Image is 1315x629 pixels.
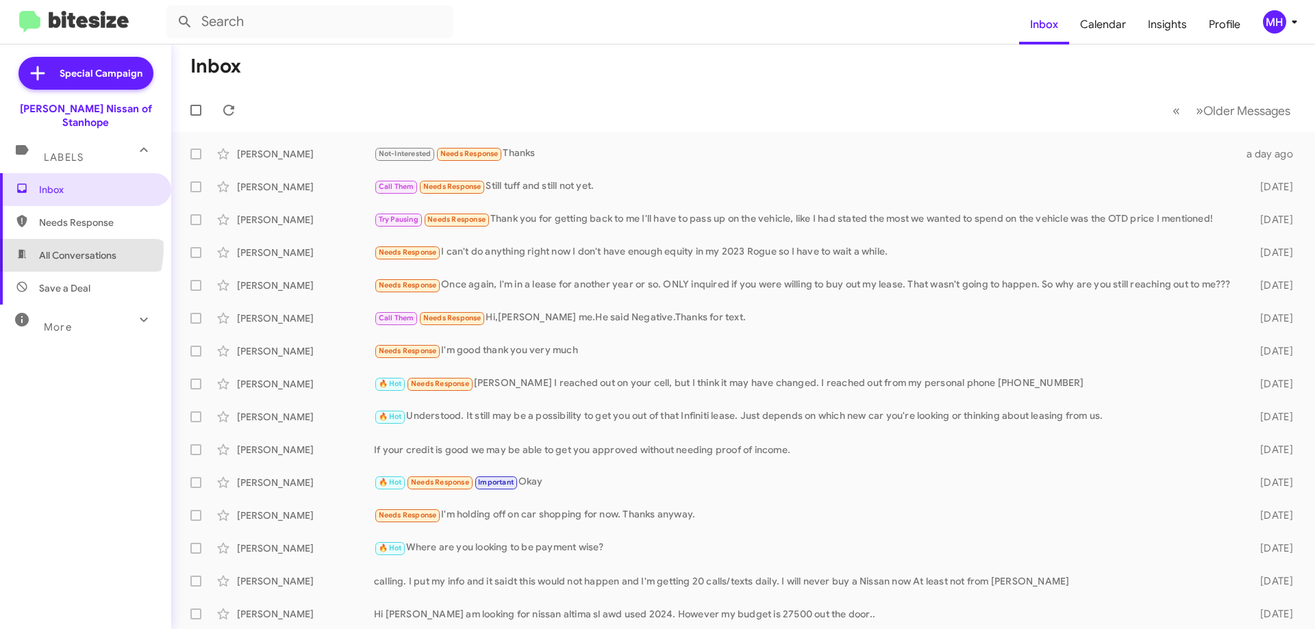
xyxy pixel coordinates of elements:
div: [DATE] [1238,607,1304,621]
div: Still tuff and still not yet. [374,179,1238,194]
div: Thanks [374,146,1238,162]
span: Important [478,478,514,487]
div: Understood. It still may be a possibility to get you out of that Infiniti lease. Just depends on ... [374,409,1238,424]
button: Previous [1164,97,1188,125]
span: Needs Response [379,346,437,355]
div: [PERSON_NAME] I reached out on your cell, but I think it may have changed. I reached out from my ... [374,376,1238,391]
div: [PERSON_NAME] [237,180,374,194]
div: [DATE] [1238,443,1304,457]
div: [PERSON_NAME] [237,246,374,259]
div: [PERSON_NAME] [237,279,374,292]
span: Needs Response [379,281,437,290]
span: Needs Response [39,216,155,229]
div: If your credit is good we may be able to get you approved without needing proof of income. [374,443,1238,457]
span: 🔥 Hot [379,379,402,388]
a: Special Campaign [18,57,153,90]
div: I'm holding off on car shopping for now. Thanks anyway. [374,507,1238,523]
span: Not-Interested [379,149,431,158]
span: Needs Response [427,215,486,224]
span: Call Them [379,182,414,191]
span: Call Them [379,313,414,322]
div: Thank you for getting back to me I'll have to pass up on the vehicle, like I had stated the most ... [374,211,1238,227]
span: Older Messages [1203,103,1290,118]
div: [PERSON_NAME] [237,410,374,424]
span: Needs Response [423,313,481,322]
div: Where are you looking to be payment wise? [374,540,1238,556]
span: Inbox [39,183,155,196]
div: [PERSON_NAME] [237,344,374,358]
span: More [44,321,72,333]
span: 🔥 Hot [379,478,402,487]
div: a day ago [1238,147,1304,161]
div: [DATE] [1238,476,1304,489]
span: 🔥 Hot [379,412,402,421]
div: [DATE] [1238,246,1304,259]
div: Once again, I'm in a lease for another year or so. ONLY inquired if you were willing to buy out m... [374,277,1238,293]
div: Okay [374,474,1238,490]
h1: Inbox [190,55,241,77]
span: Try Pausing [379,215,418,224]
a: Calendar [1069,5,1137,44]
div: [DATE] [1238,509,1304,522]
span: Needs Response [379,511,437,519]
div: [DATE] [1238,541,1304,555]
div: [PERSON_NAME] [237,213,374,227]
div: [DATE] [1238,574,1304,588]
span: Needs Response [411,379,469,388]
div: Hi,[PERSON_NAME] me.He said Negative.Thanks for text. [374,310,1238,326]
span: Save a Deal [39,281,90,295]
div: [PERSON_NAME] [237,311,374,325]
div: I can't do anything right now I don't have enough equity in my 2023 Rogue so I have to wait a while. [374,244,1238,260]
div: [PERSON_NAME] [237,476,374,489]
div: [DATE] [1238,311,1304,325]
button: Next [1188,97,1299,125]
span: « [1173,102,1180,119]
div: [PERSON_NAME] [237,377,374,391]
div: [DATE] [1238,279,1304,292]
a: Inbox [1019,5,1069,44]
span: » [1196,102,1203,119]
div: Hi [PERSON_NAME] am looking for nissan altima sl awd used 2024. However my budget is 27500 out th... [374,607,1238,621]
span: Special Campaign [60,66,142,80]
div: [PERSON_NAME] [237,541,374,555]
div: [PERSON_NAME] [237,574,374,588]
div: [PERSON_NAME] [237,607,374,621]
div: [DATE] [1238,410,1304,424]
div: [DATE] [1238,213,1304,227]
div: [DATE] [1238,344,1304,358]
div: MH [1263,10,1286,34]
button: MH [1251,10,1300,34]
span: 🔥 Hot [379,543,402,552]
input: Search [166,5,453,38]
span: Needs Response [423,182,481,191]
span: Needs Response [440,149,499,158]
div: [PERSON_NAME] [237,443,374,457]
span: Needs Response [411,478,469,487]
div: [PERSON_NAME] [237,509,374,522]
a: Profile [1198,5,1251,44]
span: Labels [44,151,84,164]
div: [DATE] [1238,180,1304,194]
div: [PERSON_NAME] [237,147,374,161]
div: calling. I put my info and it saidt this would not happen and I'm getting 20 calls/texts daily. I... [374,574,1238,588]
span: All Conversations [39,248,116,262]
span: Needs Response [379,248,437,257]
div: [DATE] [1238,377,1304,391]
nav: Page navigation example [1165,97,1299,125]
div: I'm good thank you very much [374,343,1238,359]
a: Insights [1137,5,1198,44]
